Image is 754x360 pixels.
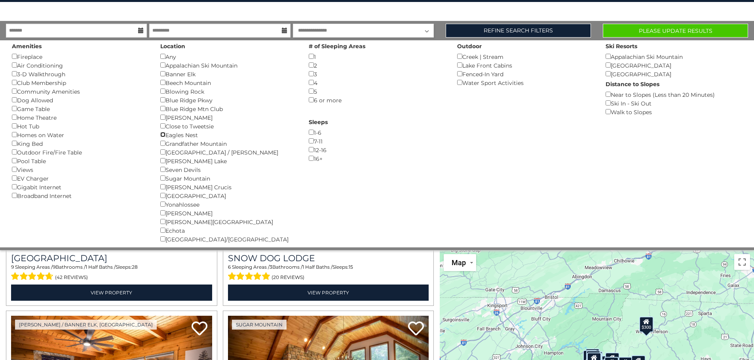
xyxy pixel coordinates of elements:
button: Change map style [444,254,476,271]
div: Appalachian Ski Mountain [160,61,297,70]
div: Club Membership [12,78,148,87]
div: Beech Mountain [160,78,297,87]
span: 9 [11,264,14,270]
div: Ski In - Ski Out [606,99,742,107]
div: 12-16 [309,145,445,154]
label: Outdoor [457,42,482,50]
div: 6 or more [309,96,445,104]
div: Blowing Rock [160,87,297,96]
div: Homes on Water [12,130,148,139]
a: [PERSON_NAME] / Banner Elk, [GEOGRAPHIC_DATA] [15,320,157,330]
label: Distance to Slopes [606,80,659,88]
div: [GEOGRAPHIC_DATA]/[GEOGRAPHIC_DATA] [160,235,297,243]
div: Creek | Stream [457,52,594,61]
div: Close to Tweetsie [160,122,297,130]
div: Yonahlossee [160,200,297,209]
div: Hot Tub [12,122,148,130]
a: View Property [11,285,212,301]
div: [PERSON_NAME] [160,209,297,217]
div: 1-6 [309,128,445,137]
div: Sugar Mountain [160,174,297,183]
div: King Bed [12,139,148,148]
span: (20 reviews) [272,272,304,283]
div: Outdoor Fire/Fire Table [12,148,148,156]
span: (42 reviews) [55,272,88,283]
div: Banner Elk [160,70,297,78]
span: 9 [53,264,55,270]
div: Sleeping Areas / Bathrooms / Sleeps: [228,264,429,283]
div: EV Charger [12,174,148,183]
a: Refine Search Filters [446,24,591,38]
div: [PERSON_NAME] Lake [160,156,297,165]
div: [GEOGRAPHIC_DATA] / [PERSON_NAME] [160,148,297,156]
div: Any [160,52,297,61]
label: Amenities [12,42,42,50]
span: 3 [270,264,272,270]
div: Air Conditioning [12,61,148,70]
label: Sleeps [309,118,328,126]
a: Add to favorites [192,320,207,337]
div: Dog Allowed [12,96,148,104]
div: Eagles Nest [160,130,297,139]
div: 2 [309,61,445,70]
div: Blue Ridge Pkwy [160,96,297,104]
div: Lake Front Cabins [457,61,594,70]
div: [GEOGRAPHIC_DATA] [606,61,742,70]
a: Snow Dog Lodge [228,253,429,264]
div: Gigabit Internet [12,183,148,191]
div: Pool Table [12,156,148,165]
button: Toggle fullscreen view [734,254,750,270]
div: Seven Devils [160,165,297,174]
div: Near to Slopes (Less than 20 Minutes) [606,90,742,99]
a: Add to favorites [408,320,424,337]
span: 28 [132,264,138,270]
div: Broadband Internet [12,191,148,200]
label: Location [160,42,185,50]
div: 16+ [309,154,445,163]
span: 1 Half Baths / [85,264,116,270]
span: Map [452,258,466,267]
div: 4 [309,78,445,87]
div: [PERSON_NAME] [160,113,297,122]
div: [GEOGRAPHIC_DATA] [606,70,742,78]
div: Community Amenities [12,87,148,96]
div: Grandfather Mountain [160,139,297,148]
div: Appalachian Ski Mountain [606,52,742,61]
a: [GEOGRAPHIC_DATA] [11,253,212,264]
button: Please Update Results [603,24,748,38]
div: Echota [160,226,297,235]
a: Sugar Mountain [232,320,287,330]
div: Game Table [12,104,148,113]
div: 5 [309,87,445,96]
a: View Property [228,285,429,301]
div: Blue Ridge Mtn Club [160,104,297,113]
div: [PERSON_NAME] Crucis [160,183,297,191]
div: [PERSON_NAME][GEOGRAPHIC_DATA] [160,217,297,226]
label: # of Sleeping Areas [309,42,365,50]
label: Ski Resorts [606,42,637,50]
div: Walk to Slopes [606,107,742,116]
div: 3-D Walkthrough [12,70,148,78]
div: Sleeping Areas / Bathrooms / Sleeps: [11,264,212,283]
div: $300 [639,316,653,332]
div: Views [12,165,148,174]
span: 1 Half Baths / [302,264,332,270]
div: Home Theatre [12,113,148,122]
div: [GEOGRAPHIC_DATA] [160,191,297,200]
h3: Appalachian Mountain Lodge [11,253,212,264]
div: 3 [309,70,445,78]
span: 15 [349,264,353,270]
div: Fireplace [12,52,148,61]
div: Water Sport Activities [457,78,594,87]
div: Fenced-In Yard [457,70,594,78]
div: 1 [309,52,445,61]
span: 6 [228,264,231,270]
div: 7-11 [309,137,445,145]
